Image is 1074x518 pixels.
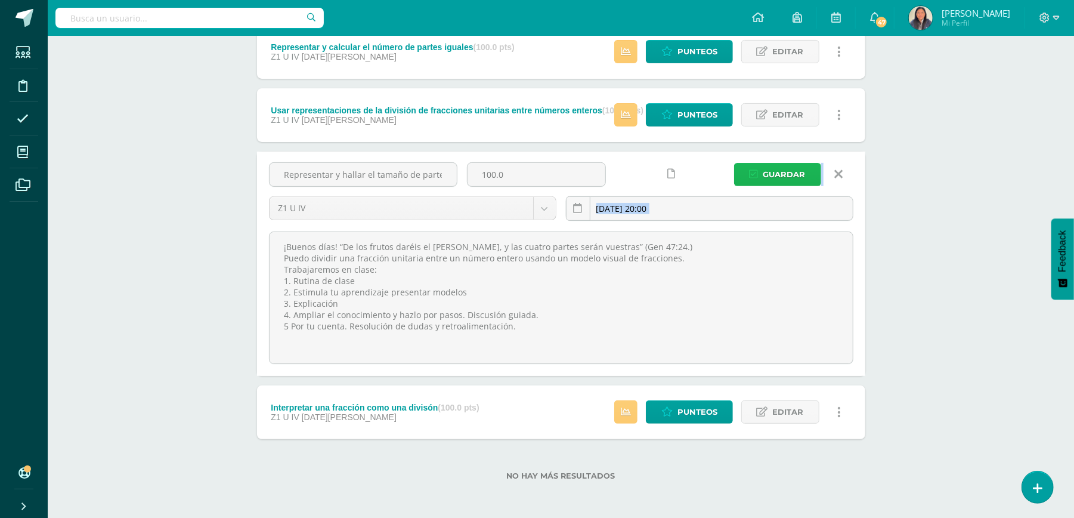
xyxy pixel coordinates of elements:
[271,412,299,422] span: Z1 U IV
[942,7,1010,19] span: [PERSON_NAME]
[677,104,717,126] span: Punteos
[271,403,479,412] div: Interpretar una fracción como una divisón
[271,42,515,52] div: Representar y calcular el número de partes iguales
[909,6,933,30] img: 053f0824b320b518b52f6bf93d3dd2bd.png
[773,401,804,423] span: Editar
[438,403,479,412] strong: (100.0 pts)
[270,197,556,220] a: Z1 U IV
[270,163,457,186] input: Título
[468,163,605,186] input: Puntos máximos
[773,104,804,126] span: Editar
[646,40,733,63] a: Punteos
[1051,218,1074,300] button: Feedback - Mostrar encuesta
[942,18,1010,28] span: Mi Perfil
[734,163,821,186] button: Guardar
[270,232,853,363] textarea: ¡Buenos días! “De los frutos daréis el [PERSON_NAME], y las cuatro partes serán vuestras” (Gen 47...
[646,400,733,424] a: Punteos
[278,197,524,220] span: Z1 U IV
[677,401,717,423] span: Punteos
[677,41,717,63] span: Punteos
[271,106,643,115] div: Usar representaciones de la división de fracciones unitarias entre números enteros
[302,52,397,61] span: [DATE][PERSON_NAME]
[271,52,299,61] span: Z1 U IV
[302,115,397,125] span: [DATE][PERSON_NAME]
[271,115,299,125] span: Z1 U IV
[55,8,324,28] input: Busca un usuario...
[1057,230,1068,272] span: Feedback
[875,16,888,29] span: 47
[763,164,806,186] span: Guardar
[773,41,804,63] span: Editar
[302,412,397,422] span: [DATE][PERSON_NAME]
[567,197,853,220] input: Fecha de entrega
[473,42,515,52] strong: (100.0 pts)
[257,471,865,480] label: No hay más resultados
[646,103,733,127] a: Punteos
